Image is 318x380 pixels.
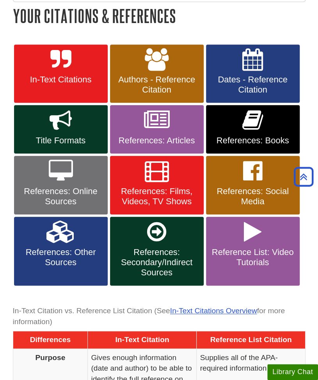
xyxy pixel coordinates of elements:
a: In-Text Citations Overview [170,307,257,315]
a: References: Social Media [206,156,300,214]
a: Authors - Reference Citation [110,45,204,103]
span: References: Articles [116,136,198,146]
a: References: Books [206,105,300,153]
span: Reference List Citation [210,335,291,344]
span: In-Text Citations [20,75,102,85]
a: References: Films, Videos, TV Shows [110,156,204,214]
a: In-Text Citations [14,45,108,103]
a: References: Online Sources [14,156,108,214]
h1: Your Citations & References [13,6,306,26]
span: Differences [30,335,71,344]
a: Dates - Reference Citation [206,45,300,103]
caption: In-Text Citation vs. Reference List Citation (See for more information) [13,302,306,331]
p: Purpose [16,352,85,362]
span: Dates - Reference Citation [212,75,294,95]
a: References: Articles [110,105,204,153]
span: References: Online Sources [20,186,102,207]
span: References: Other Sources [20,247,102,268]
span: References: Social Media [212,186,294,207]
span: References: Films, Videos, TV Shows [116,186,198,207]
button: Library Chat [267,364,318,380]
a: References: Secondary/Indirect Sources [110,217,204,285]
a: Title Formats [14,105,108,153]
span: Authors - Reference Citation [116,75,198,95]
a: Back to Top [291,171,316,182]
a: References: Other Sources [14,217,108,285]
span: In-Text Citation [115,335,169,344]
span: Reference List: Video Tutorials [212,247,294,268]
span: References: Books [212,136,294,146]
a: Reference List: Video Tutorials [206,217,300,285]
span: Title Formats [20,136,102,146]
span: References: Secondary/Indirect Sources [116,247,198,278]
